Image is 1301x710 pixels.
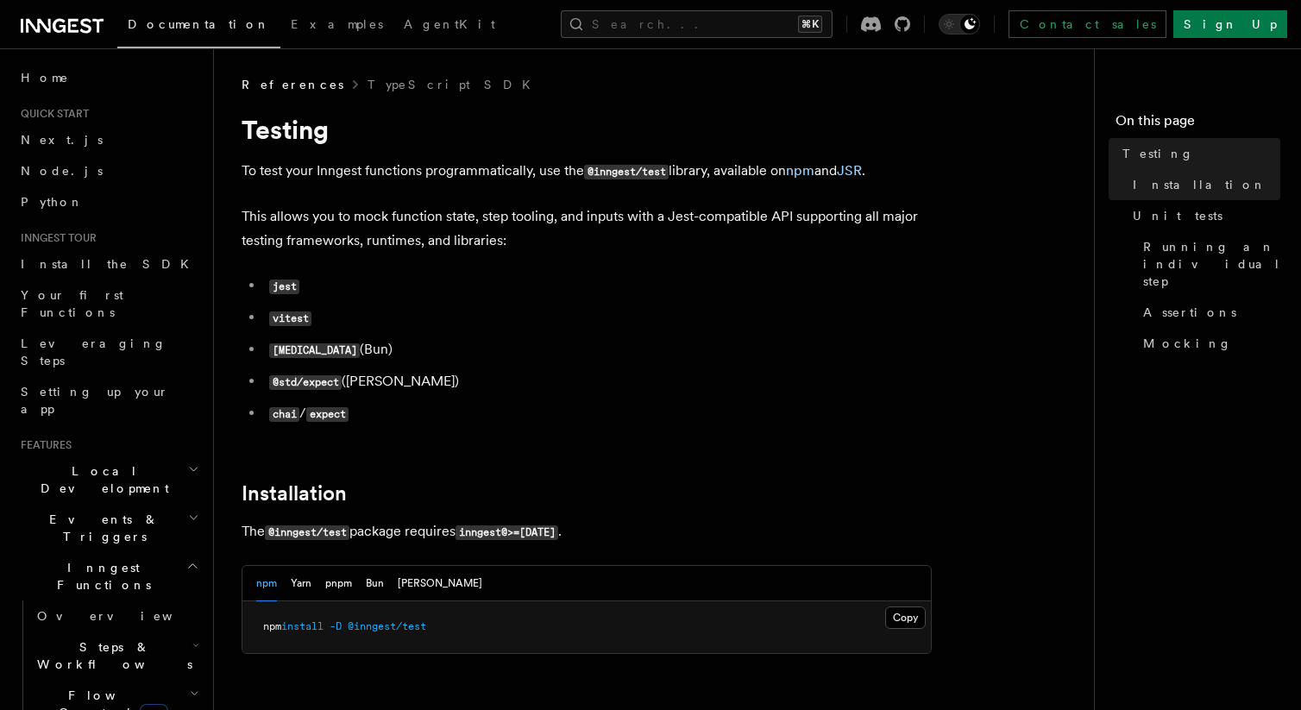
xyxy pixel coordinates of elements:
[1122,145,1194,162] span: Testing
[242,481,347,506] a: Installation
[1116,138,1280,169] a: Testing
[1126,169,1280,200] a: Installation
[14,438,72,452] span: Features
[1133,176,1266,193] span: Installation
[264,401,932,426] li: /
[269,343,360,358] code: [MEDICAL_DATA]
[21,195,84,209] span: Python
[14,552,203,600] button: Inngest Functions
[21,336,167,368] span: Leveraging Steps
[14,280,203,328] a: Your first Functions
[798,16,822,33] kbd: ⌘K
[939,14,980,35] button: Toggle dark mode
[366,566,384,601] button: Bun
[1143,304,1236,321] span: Assertions
[393,5,506,47] a: AgentKit
[269,311,311,326] code: vitest
[242,76,343,93] span: References
[1136,231,1280,297] a: Running an individual step
[14,511,188,545] span: Events & Triggers
[265,525,349,540] code: @inngest/test
[561,10,833,38] button: Search...⌘K
[37,609,215,623] span: Overview
[21,69,69,86] span: Home
[14,456,203,504] button: Local Development
[14,186,203,217] a: Python
[256,566,277,601] button: npm
[584,165,669,179] code: @inngest/test
[242,114,932,145] h1: Testing
[14,248,203,280] a: Install the SDK
[1173,10,1287,38] a: Sign Up
[264,337,932,362] li: (Bun)
[1143,238,1281,290] span: Running an individual step
[291,566,311,601] button: Yarn
[325,566,352,601] button: pnpm
[281,620,324,632] span: install
[14,124,203,155] a: Next.js
[128,17,270,31] span: Documentation
[1136,297,1280,328] a: Assertions
[30,631,203,680] button: Steps & Workflows
[786,162,814,179] a: npm
[280,5,393,47] a: Examples
[21,164,103,178] span: Node.js
[14,504,203,552] button: Events & Triggers
[14,155,203,186] a: Node.js
[269,375,342,390] code: @std/expect
[837,162,862,179] a: JSR
[1009,10,1166,38] a: Contact sales
[30,600,203,631] a: Overview
[269,407,299,422] code: chai
[14,62,203,93] a: Home
[242,519,932,544] p: The package requires .
[1116,110,1280,138] h4: On this page
[1133,207,1222,224] span: Unit tests
[264,369,932,394] li: ([PERSON_NAME])
[21,385,169,416] span: Setting up your app
[1136,328,1280,359] a: Mocking
[263,620,281,632] span: npm
[269,280,299,294] code: jest
[30,638,192,673] span: Steps & Workflows
[398,566,482,601] button: [PERSON_NAME]
[368,76,541,93] a: TypeScript SDK
[14,107,89,121] span: Quick start
[21,133,103,147] span: Next.js
[456,525,558,540] code: inngest@>=[DATE]
[242,159,932,184] p: To test your Inngest functions programmatically, use the library, available on and .
[14,328,203,376] a: Leveraging Steps
[21,288,123,319] span: Your first Functions
[21,257,199,271] span: Install the SDK
[1126,200,1280,231] a: Unit tests
[291,17,383,31] span: Examples
[1143,335,1232,352] span: Mocking
[14,462,188,497] span: Local Development
[330,620,342,632] span: -D
[404,17,495,31] span: AgentKit
[885,606,926,629] button: Copy
[242,204,932,253] p: This allows you to mock function state, step tooling, and inputs with a Jest-compatible API suppo...
[14,231,97,245] span: Inngest tour
[348,620,426,632] span: @inngest/test
[14,376,203,424] a: Setting up your app
[117,5,280,48] a: Documentation
[306,407,349,422] code: expect
[14,559,186,594] span: Inngest Functions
